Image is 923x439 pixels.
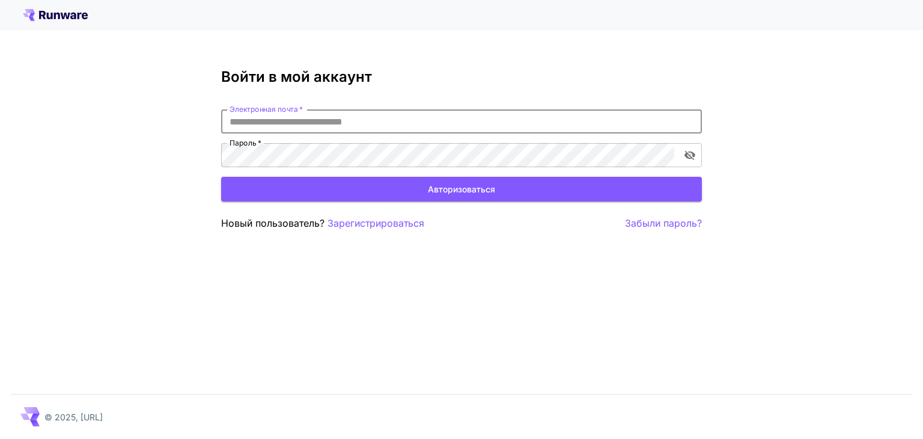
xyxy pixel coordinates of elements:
button: Забыли пароль? [625,216,702,231]
button: включить видимость пароля [679,144,701,166]
font: © 2025, [URL] [44,412,103,422]
font: Электронная почта [230,105,297,114]
font: Войти в мой аккаунт [221,68,372,85]
font: Зарегистрироваться [327,217,424,229]
font: Авторизоваться [428,184,495,194]
font: Пароль [230,138,256,147]
button: Зарегистрироваться [327,216,424,231]
button: Авторизоваться [221,177,702,201]
font: Новый пользователь? [221,217,324,229]
font: Забыли пароль? [625,217,702,229]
